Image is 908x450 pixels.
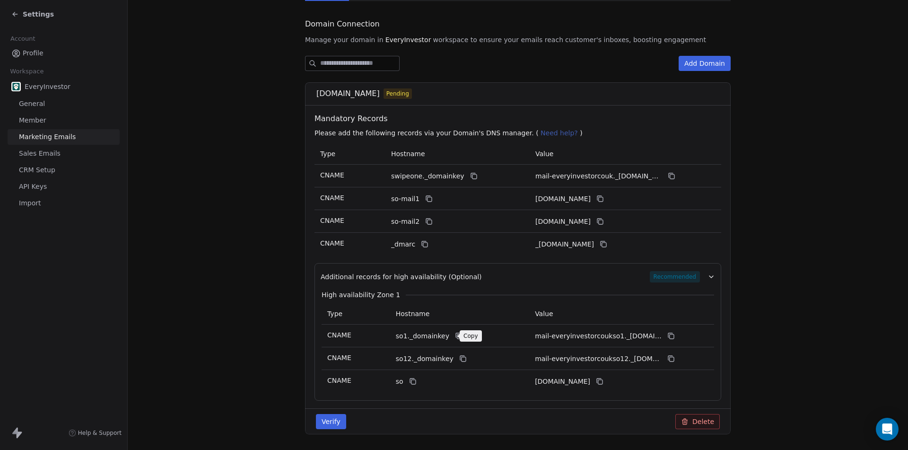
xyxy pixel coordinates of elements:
[23,48,44,58] span: Profile
[320,194,344,202] span: CNAME
[386,89,409,98] span: Pending
[314,113,725,124] span: Mandatory Records
[385,35,431,44] span: EveryInvestor
[535,217,591,227] span: mail-everyinvestorcouk2.swipeone.email
[396,377,403,387] span: so
[433,35,563,44] span: workspace to ensure your emails reach
[19,132,76,142] span: Marketing Emails
[391,194,419,204] span: so-mail1
[391,217,419,227] span: so-mail2
[11,82,21,91] img: EI%20Icon%20New_48%20(White%20Backround).png
[11,9,54,19] a: Settings
[78,429,122,437] span: Help & Support
[19,165,55,175] span: CRM Setup
[535,331,662,341] span: mail-everyinvestorcoukso1._domainkey.swipeone.email
[316,414,346,429] button: Verify
[535,150,553,158] span: Value
[535,377,590,387] span: mail-everyinvestorcoukso.swipeone.email
[327,354,351,362] span: CNAME
[305,35,384,44] span: Manage your domain in
[391,239,415,249] span: _dmarc
[320,171,344,179] span: CNAME
[8,179,120,194] a: API Keys
[23,9,54,19] span: Settings
[535,310,553,318] span: Value
[565,35,706,44] span: customer's inboxes, boosting engagement
[6,64,48,79] span: Workspace
[535,239,594,249] span: _dmarc.swipeone.email
[396,331,449,341] span: so1._domainkey
[322,290,400,300] span: High availability Zone 1
[8,45,120,61] a: Profile
[535,194,591,204] span: mail-everyinvestorcouk1.swipeone.email
[679,56,731,71] button: Add Domain
[535,171,662,181] span: mail-everyinvestorcouk._domainkey.swipeone.email
[321,282,715,393] div: Additional records for high availability (Optional)Recommended
[316,88,380,99] span: [DOMAIN_NAME]
[320,149,380,159] p: Type
[321,272,482,282] span: Additional records for high availability (Optional)
[19,198,41,208] span: Import
[314,128,725,138] p: Please add the following records via your Domain's DNS manager. ( )
[305,18,380,30] span: Domain Connection
[327,331,351,339] span: CNAME
[69,429,122,437] a: Help & Support
[650,271,700,282] span: Recommended
[19,99,45,109] span: General
[396,310,430,318] span: Hostname
[876,418,899,441] div: Open Intercom Messenger
[25,82,70,91] span: EveryInvestor
[321,271,715,282] button: Additional records for high availability (Optional)Recommended
[541,129,578,137] span: Need help?
[391,150,425,158] span: Hostname
[320,239,344,247] span: CNAME
[327,377,351,384] span: CNAME
[8,162,120,178] a: CRM Setup
[675,414,720,429] button: Delete
[391,171,464,181] span: swipeone._domainkey
[463,332,478,340] p: Copy
[327,309,384,319] p: Type
[320,217,344,224] span: CNAME
[19,149,61,159] span: Sales Emails
[8,96,120,112] a: General
[19,115,46,125] span: Member
[6,32,39,46] span: Account
[396,354,454,364] span: so12._domainkey
[8,113,120,128] a: Member
[535,354,662,364] span: mail-everyinvestorcoukso12._domainkey.swipeone.email
[8,146,120,161] a: Sales Emails
[8,129,120,145] a: Marketing Emails
[19,182,47,192] span: API Keys
[8,195,120,211] a: Import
